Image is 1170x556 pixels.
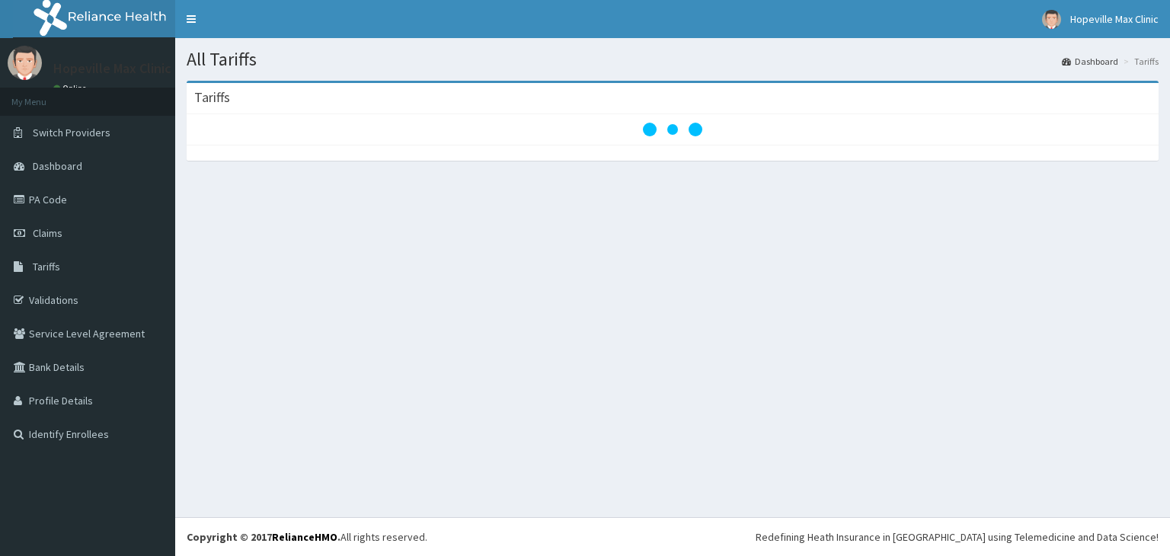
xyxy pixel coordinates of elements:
[175,517,1170,556] footer: All rights reserved.
[33,226,62,240] span: Claims
[1042,10,1061,29] img: User Image
[642,99,703,160] svg: audio-loading
[1062,55,1118,68] a: Dashboard
[187,50,1159,69] h1: All Tariffs
[1070,12,1159,26] span: Hopeville Max Clinic
[8,46,42,80] img: User Image
[194,91,230,104] h3: Tariffs
[187,530,340,544] strong: Copyright © 2017 .
[33,159,82,173] span: Dashboard
[53,62,171,75] p: Hopeville Max Clinic
[33,260,60,273] span: Tariffs
[756,529,1159,545] div: Redefining Heath Insurance in [GEOGRAPHIC_DATA] using Telemedicine and Data Science!
[53,83,90,94] a: Online
[272,530,337,544] a: RelianceHMO
[33,126,110,139] span: Switch Providers
[1120,55,1159,68] li: Tariffs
